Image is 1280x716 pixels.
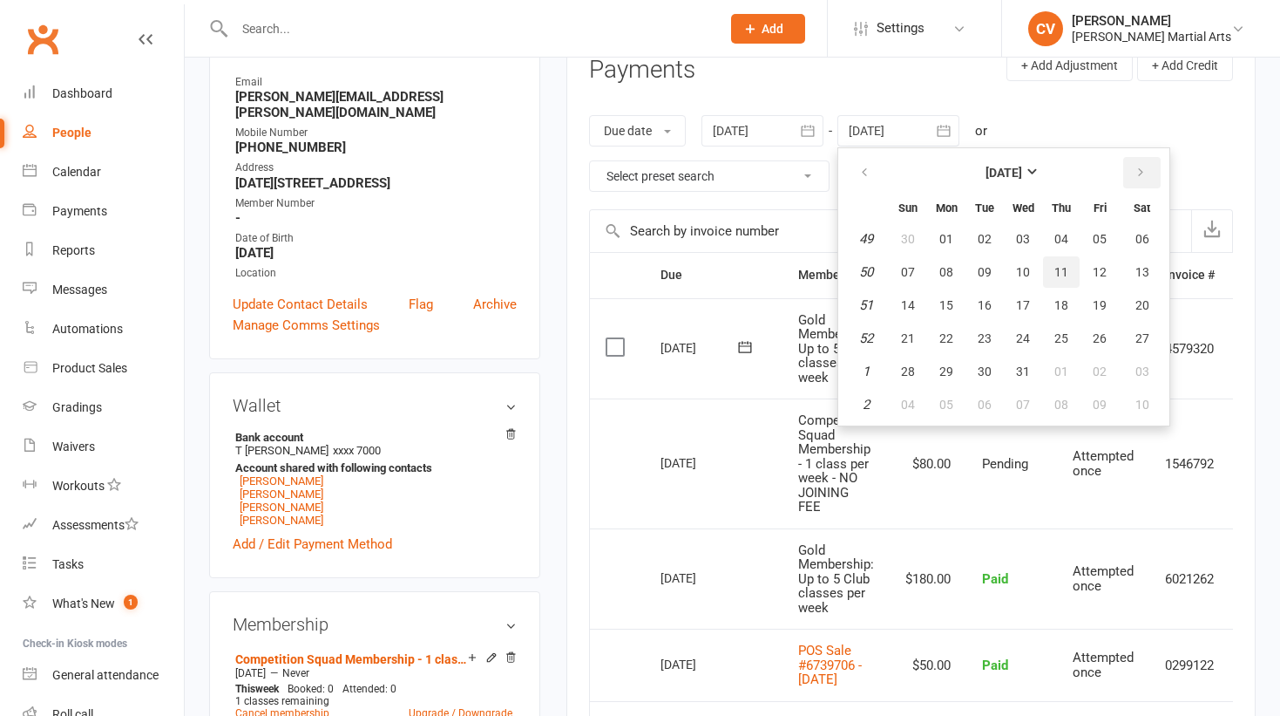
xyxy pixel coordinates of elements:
h3: Membership [233,615,517,634]
a: Update Contact Details [233,294,368,315]
a: [PERSON_NAME] [240,488,323,501]
a: Payments [23,192,184,231]
span: 24 [1016,331,1030,345]
a: Assessments [23,506,184,545]
button: 06 [966,389,1003,420]
span: 30 [978,365,992,378]
div: Assessments [52,518,139,532]
span: 02 [1093,365,1107,378]
span: Booked: 0 [288,683,334,695]
a: Manage Comms Settings [233,315,380,336]
em: 52 [859,331,873,346]
a: Waivers [23,427,184,467]
span: 01 [939,232,953,246]
span: [DATE] [235,667,266,679]
div: or [975,120,987,141]
a: Calendar [23,153,184,192]
strong: [DATE] [235,245,517,261]
span: 14 [901,298,915,312]
button: 06 [1120,223,1164,255]
small: Thursday [1052,201,1071,215]
span: 09 [1093,398,1107,412]
button: + Add Adjustment [1006,50,1133,81]
button: 31 [1005,356,1041,387]
a: Clubworx [21,17,64,61]
div: [PERSON_NAME] Martial Arts [1072,29,1231,44]
a: Add / Edit Payment Method [233,534,392,555]
a: Gradings [23,388,184,427]
div: Product Sales [52,361,127,375]
strong: [DATE] [985,166,1022,180]
small: Tuesday [975,201,994,215]
input: Search... [229,17,708,41]
div: Automations [52,322,123,336]
span: 26 [1093,331,1107,345]
button: 29 [928,356,965,387]
button: 28 [890,356,926,387]
span: 10 [1135,398,1149,412]
em: 1 [863,364,870,379]
span: 27 [1135,331,1149,345]
a: Tasks [23,545,184,584]
button: 30 [966,356,1003,387]
button: 09 [1081,389,1118,420]
span: 12 [1093,265,1107,279]
span: 07 [901,265,915,279]
div: People [52,126,91,140]
div: [DATE] [660,564,741,591]
button: 23 [966,323,1003,354]
button: 17 [1005,290,1041,321]
a: [PERSON_NAME] [240,501,323,514]
button: 02 [966,223,1003,255]
strong: Account shared with following contacts [235,461,508,474]
em: 50 [859,264,873,280]
span: 09 [978,265,992,279]
button: 03 [1120,356,1164,387]
a: Workouts [23,467,184,506]
div: Reports [52,243,95,257]
input: Search by invoice number [590,210,1105,252]
div: Location [235,265,517,282]
strong: [PHONE_NUMBER] [235,140,517,155]
span: 31 [1016,365,1030,378]
div: Member Number [235,195,517,212]
th: Invoice # [1149,253,1230,297]
span: This [235,683,255,695]
a: [PERSON_NAME] [240,514,323,527]
span: Attempted once [1073,448,1134,479]
div: Email [235,74,517,91]
button: 03 [1005,223,1041,255]
div: Date of Birth [235,230,517,247]
div: Mobile Number [235,125,517,141]
button: 19 [1081,290,1118,321]
span: 13 [1135,265,1149,279]
button: 21 [890,323,926,354]
span: 25 [1054,331,1068,345]
span: 08 [939,265,953,279]
span: 1 [124,595,138,610]
div: Workouts [52,479,105,493]
span: 04 [901,398,915,412]
small: Friday [1094,201,1107,215]
button: 07 [1005,389,1041,420]
td: 6021262 [1149,528,1230,630]
a: Messages [23,270,184,310]
strong: [PERSON_NAME][EMAIL_ADDRESS][PERSON_NAME][DOMAIN_NAME] [235,89,517,120]
span: 23 [978,331,992,345]
strong: Bank account [235,431,508,444]
td: 4579320 [1149,298,1230,399]
button: 30 [890,223,926,255]
button: 27 [1120,323,1164,354]
span: 04 [1054,232,1068,246]
a: POS Sale #6739706 - [DATE] [798,643,862,687]
a: Dashboard [23,74,184,113]
div: Messages [52,283,107,297]
button: 08 [1043,389,1080,420]
div: Calendar [52,165,101,179]
a: General attendance kiosk mode [23,656,184,695]
div: Dashboard [52,86,112,100]
div: [DATE] [660,449,741,476]
small: Wednesday [1012,201,1034,215]
button: 04 [890,389,926,420]
span: 1 classes remaining [235,695,329,707]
